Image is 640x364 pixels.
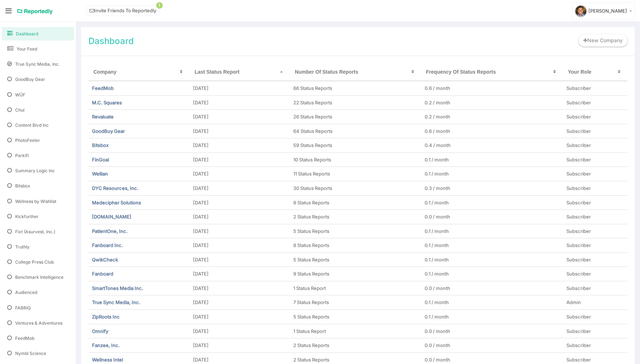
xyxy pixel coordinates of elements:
td: [DATE] [189,281,290,295]
td: [DATE] [189,195,290,210]
a: Medecipher Solutions [92,200,141,205]
div: Frequency Of Status Reports [425,67,559,77]
td: 0.1 / month [421,310,563,324]
td: 0.1 / month [421,238,563,253]
td: 0.0 / month [421,281,563,295]
span: Benchmark Intelligence [15,274,63,280]
a: FABRIQ [2,301,74,315]
td: 0.0 / month [421,338,563,353]
a: Summary Logic Inc [2,164,74,177]
a: Fanboard Inc. [92,242,123,248]
td: 0.6 / month [421,124,563,138]
td: [DATE] [189,110,290,124]
a: [DOMAIN_NAME] [92,214,131,220]
td: 11 Status Reports [290,167,421,181]
a: Audienced [2,286,74,299]
td: [DATE] [189,81,290,95]
td: 59 Status Reports [290,138,421,153]
span: PhotoFeeler [15,137,40,143]
td: [DATE] [189,267,290,281]
td: [DATE] [189,295,290,310]
span: College Press Club [15,259,54,265]
a: GoodBuy Gear [2,73,74,86]
td: 0.1 / month [421,295,563,310]
a: QwikCheck [92,257,118,263]
td: 22 Status Reports [290,95,421,110]
td: 2 Status Reports [290,338,421,353]
th: Frequency Of Status Reports: No sort applied, activate to apply an ascending sort [421,63,563,81]
div: Your Role [566,67,624,77]
td: Subscriber [563,195,627,210]
td: 2 Status Reports [290,210,421,224]
td: [DATE] [189,338,290,353]
span: Dashboard [16,31,38,37]
a: Ventures & Adventures [2,316,74,330]
td: 0.3 / month [421,181,563,195]
td: 0.1 / month [421,167,563,181]
td: [DATE] [189,152,290,167]
td: [DATE] [189,210,290,224]
th: Your Role: No sort applied, activate to apply an ascending sort [563,63,627,81]
td: [DATE] [189,324,290,338]
td: [DATE] [189,95,290,110]
a: Wellian [92,171,108,177]
td: 30 Status Reports [290,181,421,195]
span: True Sync Media, Inc. [15,61,60,67]
td: Subscriber [563,310,627,324]
td: Subscriber [563,252,627,267]
a: Fanzee, Inc. [92,342,120,348]
a: PatientOne, Inc. [92,228,128,234]
span: Wellness by Wishlist [15,198,56,204]
td: Subscriber [563,267,627,281]
a: Truthly [2,240,74,253]
td: 5 Status Reports [290,252,421,267]
span: Audienced [15,289,37,295]
td: Subscriber [563,95,627,110]
div: Last Status Report [193,67,286,77]
td: 0.2 / month [421,95,563,110]
img: 44e24da9c6b5a4acb9a9adc1978e353e.png [575,5,587,17]
a: College Press Club [2,255,74,269]
td: 8 Status Reports [290,195,421,210]
td: 0.1 / month [421,195,563,210]
span: Kickfurther [15,213,39,220]
td: 0.1 / month [421,267,563,281]
td: 7 Status Reports [290,295,421,310]
a: GoodBuy Gear [92,128,125,134]
td: [DATE] [189,167,290,181]
span: Your Feed [17,46,37,52]
span: Summary Logic Inc [15,168,55,174]
a: [PERSON_NAME] [572,3,635,20]
td: 0.1 / month [421,252,563,267]
td: Subscriber [563,110,627,124]
a: Dashboard [2,27,74,40]
span: Truthly [15,244,30,250]
td: [DATE] [189,238,290,253]
td: 1 Status Report [290,324,421,338]
span: Nymbl Science [15,350,46,356]
span: FeedMob [15,335,34,341]
th: Number Of Status Reports: No sort applied, activate to apply an ascending sort [290,63,421,81]
td: 0.0 / month [421,324,563,338]
a: FeedMob [2,331,74,345]
td: Admin [563,295,627,310]
span: FABRIQ [15,305,31,311]
td: Subscriber [563,281,627,295]
a: Bitsbox [2,179,74,192]
td: 0.4 / month [421,138,563,153]
a: SmartTones Media Inc. [92,285,143,291]
a: Bitsbox [92,142,109,148]
td: 10 Status Reports [290,152,421,167]
a: DYC Resources, Inc. [92,185,139,191]
td: 5 Status Reports [290,310,421,324]
a: Wellness by Wishlist [2,195,74,208]
a: New Company [579,34,627,47]
td: 0.1 / month [421,152,563,167]
td: [DATE] [189,181,290,195]
span: Chui [15,107,25,113]
a: WÜF [2,88,74,101]
span: ! [156,2,163,9]
a: PhotoFeeler [2,134,74,147]
a: Fanboard [92,271,113,277]
td: Subscriber [563,124,627,138]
